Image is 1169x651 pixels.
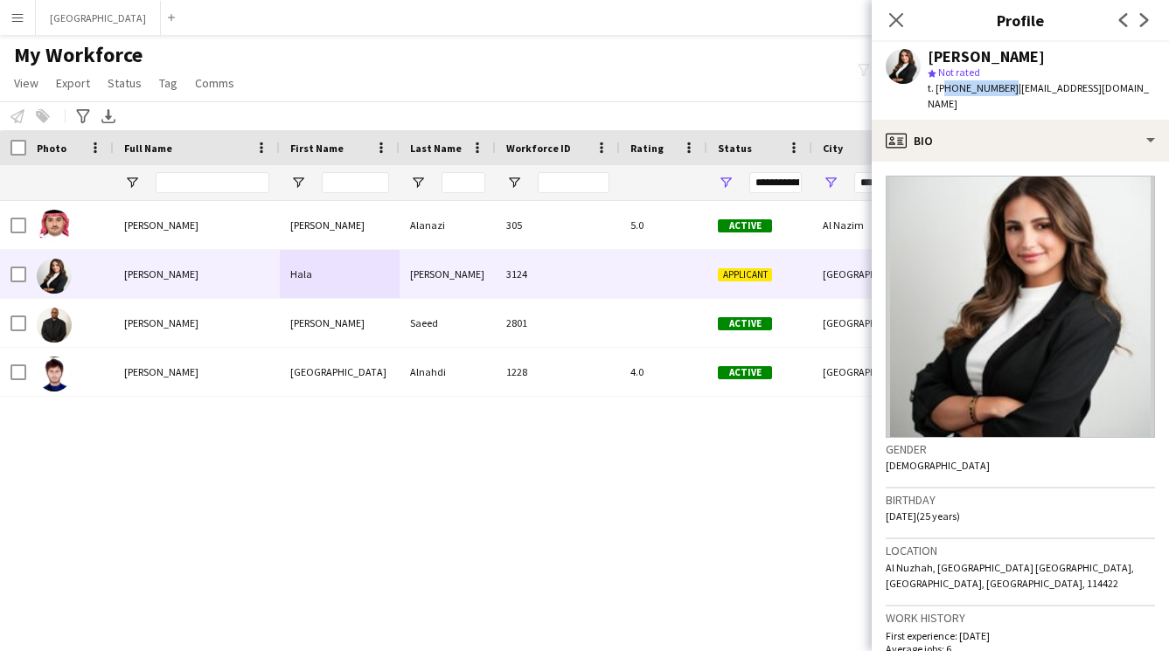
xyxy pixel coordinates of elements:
[886,561,1134,590] span: Al Nuzhah, [GEOGRAPHIC_DATA] [GEOGRAPHIC_DATA], [GEOGRAPHIC_DATA], [GEOGRAPHIC_DATA], 114422
[886,543,1155,558] h3: Location
[108,75,142,91] span: Status
[124,175,140,190] button: Open Filter Menu
[410,175,426,190] button: Open Filter Menu
[812,348,917,396] div: [GEOGRAPHIC_DATA]
[496,201,620,249] div: 305
[886,509,960,523] span: [DATE] (25 years)
[812,201,917,249] div: Al Nazim
[7,72,45,94] a: View
[886,459,990,472] span: [DEMOGRAPHIC_DATA]
[280,250,400,298] div: Hala
[496,348,620,396] div: 1228
[98,106,119,127] app-action-btn: Export XLSX
[280,299,400,347] div: [PERSON_NAME]
[322,172,389,193] input: First Name Filter Input
[410,142,462,155] span: Last Name
[928,49,1045,65] div: [PERSON_NAME]
[56,75,90,91] span: Export
[496,299,620,347] div: 2801
[506,175,522,190] button: Open Filter Menu
[928,81,1019,94] span: t. [PHONE_NUMBER]
[36,1,161,35] button: [GEOGRAPHIC_DATA]
[718,142,752,155] span: Status
[49,72,97,94] a: Export
[442,172,485,193] input: Last Name Filter Input
[872,120,1169,162] div: Bio
[620,201,707,249] div: 5.0
[400,348,496,396] div: Alnahdi
[886,610,1155,626] h3: Work history
[620,348,707,396] div: 4.0
[718,317,772,330] span: Active
[188,72,241,94] a: Comms
[37,357,72,391] img: Turki Alnahdi
[872,9,1169,31] h3: Profile
[290,142,344,155] span: First Name
[400,250,496,298] div: [PERSON_NAME]
[280,201,400,249] div: [PERSON_NAME]
[124,365,198,378] span: [PERSON_NAME]
[156,172,269,193] input: Full Name Filter Input
[37,142,66,155] span: Photo
[718,219,772,232] span: Active
[37,259,72,294] img: Hala Jomaa
[928,81,1149,110] span: | [EMAIL_ADDRESS][DOMAIN_NAME]
[823,175,838,190] button: Open Filter Menu
[290,175,306,190] button: Open Filter Menu
[124,218,198,232] span: [PERSON_NAME]
[152,72,184,94] a: Tag
[37,308,72,343] img: Mohammed Saeed
[14,42,143,68] span: My Workforce
[718,366,772,379] span: Active
[14,75,38,91] span: View
[538,172,609,193] input: Workforce ID Filter Input
[400,201,496,249] div: Alanazi
[718,268,772,281] span: Applicant
[886,176,1155,438] img: Crew avatar or photo
[124,267,198,280] span: [PERSON_NAME]
[101,72,149,94] a: Status
[506,142,571,155] span: Workforce ID
[195,75,234,91] span: Comms
[823,142,843,155] span: City
[280,348,400,396] div: [GEOGRAPHIC_DATA]
[496,250,620,298] div: 3124
[630,142,664,155] span: Rating
[37,210,72,245] img: Abdulrahman Alanazi
[886,629,1155,642] p: First experience: [DATE]
[718,175,734,190] button: Open Filter Menu
[159,75,177,91] span: Tag
[812,250,917,298] div: [GEOGRAPHIC_DATA]
[886,441,1155,457] h3: Gender
[886,492,1155,508] h3: Birthday
[400,299,496,347] div: Saeed
[124,316,198,329] span: [PERSON_NAME]
[812,299,917,347] div: [GEOGRAPHIC_DATA]
[938,66,980,79] span: Not rated
[124,142,172,155] span: Full Name
[73,106,94,127] app-action-btn: Advanced filters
